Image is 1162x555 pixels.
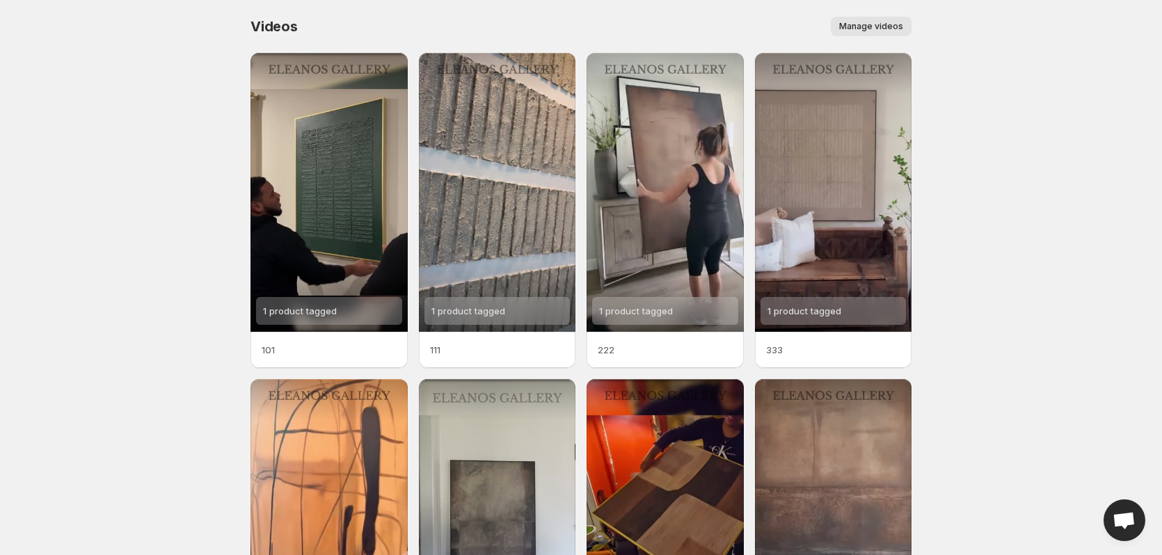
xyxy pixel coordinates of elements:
span: Videos [250,18,298,35]
div: Open chat [1104,499,1145,541]
button: Manage videos [831,17,912,36]
p: 222 [598,343,733,357]
p: 101 [262,343,397,357]
p: 333 [766,343,901,357]
span: 1 product tagged [263,305,337,316]
span: 1 product tagged [599,305,673,316]
span: 1 product tagged [767,305,841,316]
p: 111 [430,343,565,357]
span: 1 product tagged [431,305,505,316]
span: Manage videos [839,21,903,32]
